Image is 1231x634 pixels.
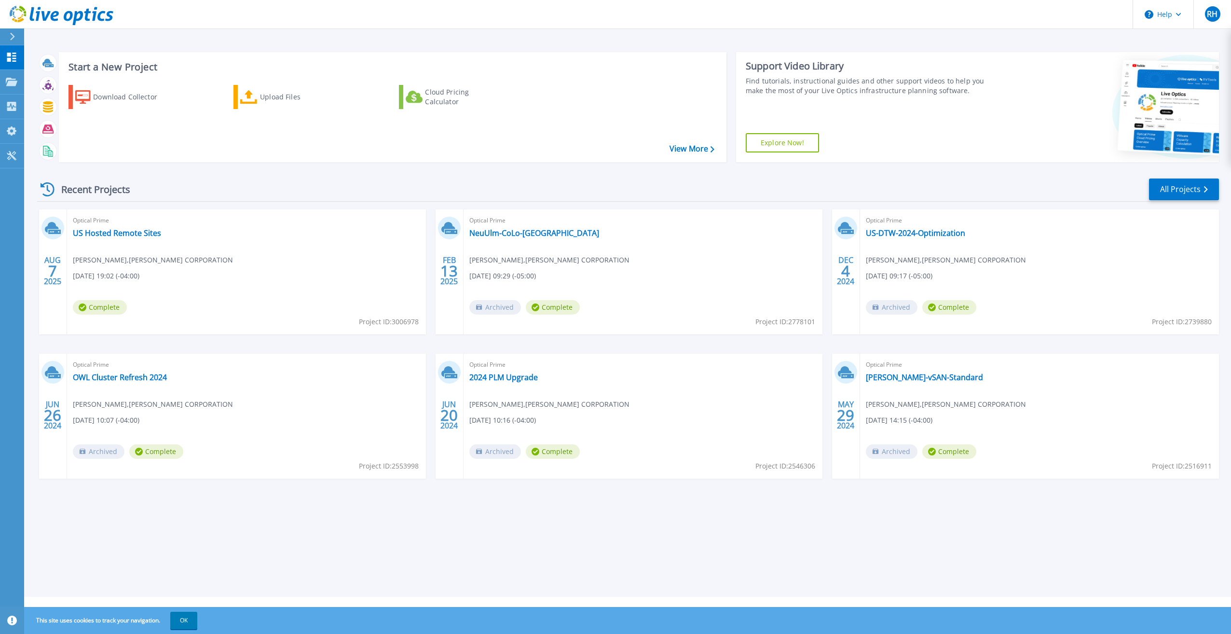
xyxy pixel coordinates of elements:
a: [PERSON_NAME]-vSAN-Standard [866,372,983,382]
span: 26 [44,411,61,419]
span: Project ID: 2739880 [1152,317,1212,327]
span: Project ID: 2546306 [755,461,815,471]
span: This site uses cookies to track your navigation. [27,612,197,629]
div: DEC 2024 [836,253,855,289]
span: [DATE] 19:02 (-04:00) [73,271,139,281]
span: Optical Prime [73,359,420,370]
span: 7 [48,267,57,275]
div: MAY 2024 [836,398,855,433]
div: JUN 2024 [440,398,458,433]
a: Download Collector [68,85,176,109]
span: Project ID: 2778101 [755,317,815,327]
span: 4 [841,267,850,275]
span: [PERSON_NAME] , [PERSON_NAME] CORPORATION [73,255,233,265]
span: Archived [469,300,521,315]
div: Cloud Pricing Calculator [425,87,502,107]
div: Find tutorials, instructional guides and other support videos to help you make the most of your L... [746,76,995,96]
span: Complete [922,444,976,459]
span: Complete [526,300,580,315]
span: Optical Prime [469,215,817,226]
span: Complete [922,300,976,315]
span: 20 [440,411,458,419]
a: OWL Cluster Refresh 2024 [73,372,167,382]
a: Explore Now! [746,133,819,152]
span: [PERSON_NAME] , [PERSON_NAME] CORPORATION [73,399,233,410]
div: Support Video Library [746,60,995,72]
div: Recent Projects [37,178,143,201]
span: Project ID: 2553998 [359,461,419,471]
div: FEB 2025 [440,253,458,289]
a: All Projects [1149,179,1219,200]
span: Optical Prime [866,215,1213,226]
span: Project ID: 2516911 [1152,461,1212,471]
div: Download Collector [93,87,170,107]
span: [DATE] 14:15 (-04:00) [866,415,932,426]
span: Complete [526,444,580,459]
span: [DATE] 09:29 (-05:00) [469,271,536,281]
div: AUG 2025 [43,253,62,289]
a: Upload Files [233,85,341,109]
span: Optical Prime [866,359,1213,370]
span: Optical Prime [73,215,420,226]
h3: Start a New Project [68,62,714,72]
span: 29 [837,411,854,419]
span: Optical Prime [469,359,817,370]
span: [DATE] 09:17 (-05:00) [866,271,932,281]
span: Archived [866,300,917,315]
a: View More [670,144,714,153]
span: Archived [73,444,124,459]
a: 2024 PLM Upgrade [469,372,538,382]
span: RH [1207,10,1217,18]
span: [PERSON_NAME] , [PERSON_NAME] CORPORATION [469,399,629,410]
a: NeuUlm-CoLo-[GEOGRAPHIC_DATA] [469,228,599,238]
span: Project ID: 3006978 [359,317,419,327]
div: JUN 2024 [43,398,62,433]
button: OK [170,612,197,629]
span: 13 [440,267,458,275]
span: Archived [866,444,917,459]
a: US-DTW-2024-Optimization [866,228,965,238]
span: [DATE] 10:07 (-04:00) [73,415,139,426]
span: [PERSON_NAME] , [PERSON_NAME] CORPORATION [866,255,1026,265]
span: Complete [73,300,127,315]
div: Upload Files [260,87,337,107]
span: Archived [469,444,521,459]
span: [DATE] 10:16 (-04:00) [469,415,536,426]
a: US Hosted Remote Sites [73,228,161,238]
span: [PERSON_NAME] , [PERSON_NAME] CORPORATION [866,399,1026,410]
a: Cloud Pricing Calculator [399,85,506,109]
span: [PERSON_NAME] , [PERSON_NAME] CORPORATION [469,255,629,265]
span: Complete [129,444,183,459]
